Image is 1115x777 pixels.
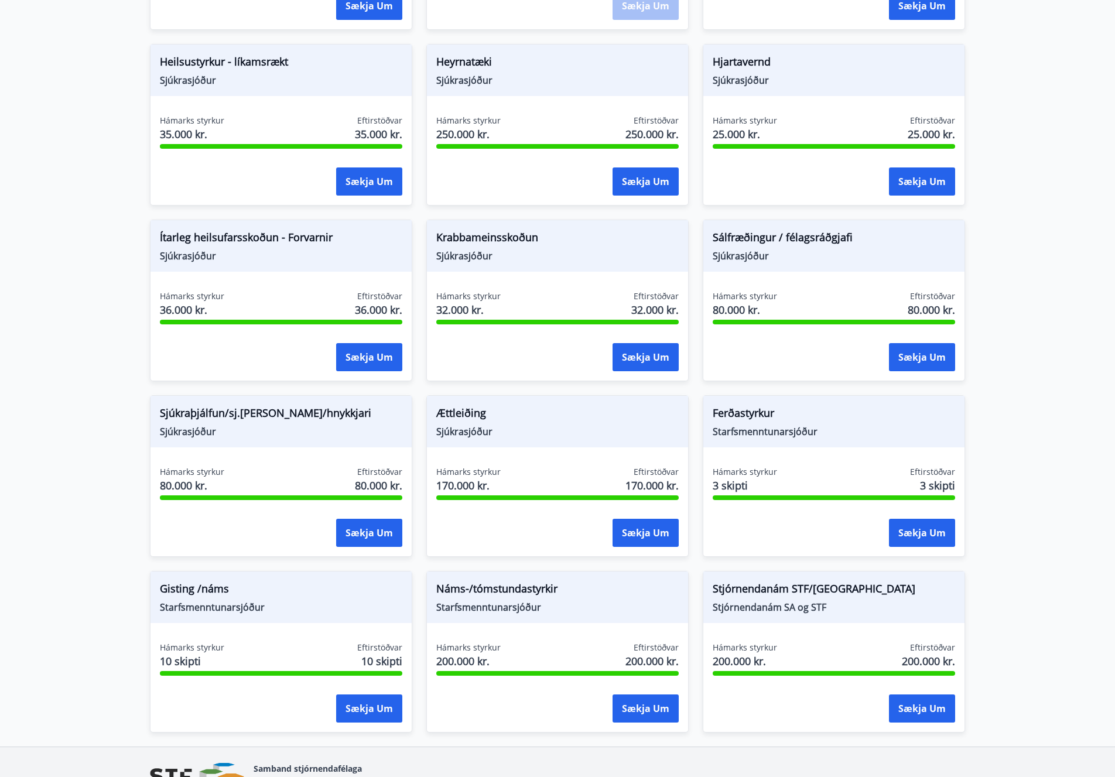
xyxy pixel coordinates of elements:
[336,343,402,371] button: Sækja um
[336,519,402,547] button: Sækja um
[625,478,679,493] span: 170.000 kr.
[160,249,402,262] span: Sjúkrasjóður
[160,581,402,601] span: Gisting /náms
[436,466,501,478] span: Hámarks styrkur
[713,249,955,262] span: Sjúkrasjóður
[160,425,402,438] span: Sjúkrasjóður
[160,405,402,425] span: Sjúkraþjálfun/sj.[PERSON_NAME]/hnykkjari
[713,466,777,478] span: Hámarks styrkur
[625,653,679,669] span: 200.000 kr.
[254,763,362,774] span: Samband stjórnendafélaga
[713,302,777,317] span: 80.000 kr.
[160,230,402,249] span: Ítarleg heilsufarsskoðun - Forvarnir
[631,302,679,317] span: 32.000 kr.
[613,343,679,371] button: Sækja um
[908,126,955,142] span: 25.000 kr.
[713,478,777,493] span: 3 skipti
[634,642,679,653] span: Eftirstöðvar
[613,519,679,547] button: Sækja um
[713,126,777,142] span: 25.000 kr.
[713,230,955,249] span: Sálfræðingur / félagsráðgjafi
[436,581,679,601] span: Náms-/tómstundastyrkir
[436,290,501,302] span: Hámarks styrkur
[436,405,679,425] span: Ættleiðing
[160,302,224,317] span: 36.000 kr.
[436,74,679,87] span: Sjúkrasjóður
[713,601,955,614] span: Stjórnendanám SA og STF
[908,302,955,317] span: 80.000 kr.
[910,290,955,302] span: Eftirstöðvar
[634,466,679,478] span: Eftirstöðvar
[889,519,955,547] button: Sækja um
[357,642,402,653] span: Eftirstöðvar
[613,694,679,723] button: Sækja um
[713,653,777,669] span: 200.000 kr.
[436,601,679,614] span: Starfsmenntunarsjóður
[160,115,224,126] span: Hámarks styrkur
[889,694,955,723] button: Sækja um
[436,642,501,653] span: Hámarks styrkur
[436,54,679,74] span: Heyrnatæki
[634,115,679,126] span: Eftirstöðvar
[436,249,679,262] span: Sjúkrasjóður
[713,642,777,653] span: Hámarks styrkur
[160,290,224,302] span: Hámarks styrkur
[713,54,955,74] span: Hjartavernd
[910,466,955,478] span: Eftirstöðvar
[910,642,955,653] span: Eftirstöðvar
[160,54,402,74] span: Heilsustyrkur - líkamsrækt
[634,290,679,302] span: Eftirstöðvar
[355,478,402,493] span: 80.000 kr.
[713,74,955,87] span: Sjúkrasjóður
[436,653,501,669] span: 200.000 kr.
[355,126,402,142] span: 35.000 kr.
[160,642,224,653] span: Hámarks styrkur
[713,425,955,438] span: Starfsmenntunarsjóður
[613,167,679,196] button: Sækja um
[625,126,679,142] span: 250.000 kr.
[336,167,402,196] button: Sækja um
[436,478,501,493] span: 170.000 kr.
[436,115,501,126] span: Hámarks styrkur
[436,230,679,249] span: Krabbameinsskoðun
[889,167,955,196] button: Sækja um
[357,466,402,478] span: Eftirstöðvar
[160,601,402,614] span: Starfsmenntunarsjóður
[902,653,955,669] span: 200.000 kr.
[361,653,402,669] span: 10 skipti
[436,425,679,438] span: Sjúkrasjóður
[357,290,402,302] span: Eftirstöðvar
[336,694,402,723] button: Sækja um
[436,126,501,142] span: 250.000 kr.
[713,290,777,302] span: Hámarks styrkur
[713,405,955,425] span: Ferðastyrkur
[889,343,955,371] button: Sækja um
[920,478,955,493] span: 3 skipti
[160,466,224,478] span: Hámarks styrkur
[160,126,224,142] span: 35.000 kr.
[713,581,955,601] span: Stjórnendanám STF/[GEOGRAPHIC_DATA]
[910,115,955,126] span: Eftirstöðvar
[160,653,224,669] span: 10 skipti
[160,478,224,493] span: 80.000 kr.
[436,302,501,317] span: 32.000 kr.
[355,302,402,317] span: 36.000 kr.
[160,74,402,87] span: Sjúkrasjóður
[357,115,402,126] span: Eftirstöðvar
[713,115,777,126] span: Hámarks styrkur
